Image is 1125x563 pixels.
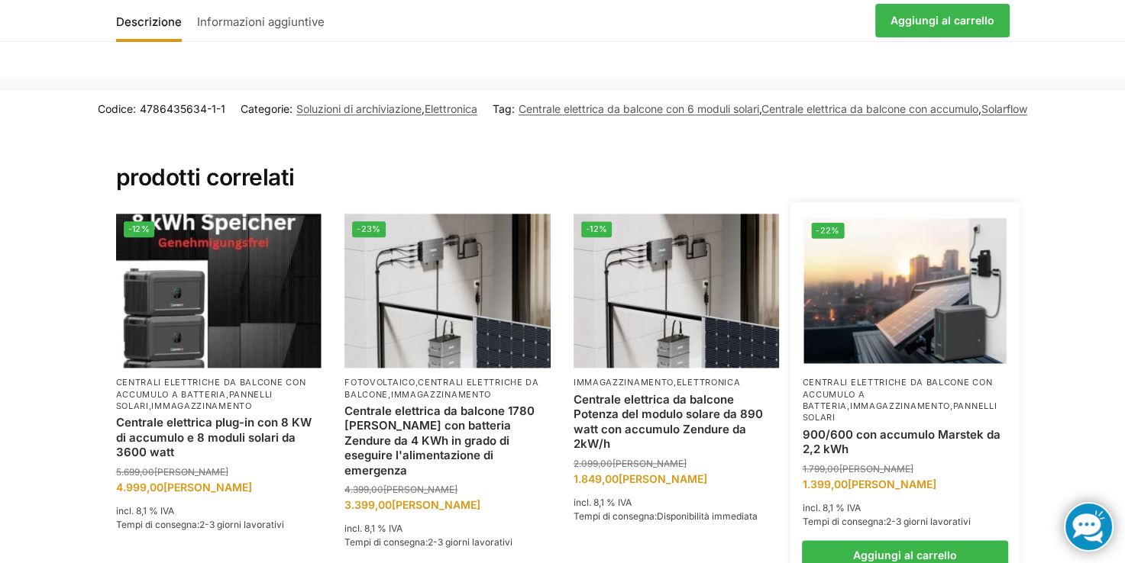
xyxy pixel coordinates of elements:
[296,102,422,115] a: Soluzioni di archiviazione
[425,102,477,115] a: Elettronica
[802,478,847,491] font: 1.399,00
[388,389,391,400] font: ,
[802,501,1008,515] p: incl. 8,1 % IVA
[677,377,741,388] a: Elettronica
[116,127,1010,192] h2: prodotti correlati
[981,102,1027,115] a: Solarflow
[804,215,1007,367] a: -22%Centrale elettrica da balcone con sistema di accumulo Marstek
[116,214,322,368] a: -12%Centrale elettrica plug-in con 8 KW di accumulo e 8 moduli solari da 3600 watt
[519,102,759,115] a: Centrale elettrica da balcone con 6 moduli solari
[344,214,551,368] img: Sistema di accumulo a batteria a flusso solare Zendure per centrali elettriche da balcone
[383,484,457,495] span: [PERSON_NAME]
[850,401,950,411] a: Immagazzinamento
[802,463,839,475] font: 1.799,00
[151,401,251,411] a: Immagazzinamento
[226,389,229,400] font: ,
[140,102,225,115] span: 4786435634-1-1
[802,401,997,423] a: Pannelli solari
[574,496,780,510] p: incl. 8,1 % IVA
[116,389,273,411] a: Pannelli solari
[761,102,978,115] a: Centrale elettrica da balcone con accumulo
[344,214,551,368] a: -23%Sistema di accumulo a batteria a flusso solare Zendure per centrali elettriche da balcone
[574,214,780,368] img: Centrale elettrica da balcone Potenza del modulo solare da 890 watt con accumulo Zendure da 2kW/h
[344,498,392,511] font: 3.399,00
[116,504,322,518] p: incl. 8,1 % IVA
[415,377,419,388] font: ,
[619,472,707,485] span: [PERSON_NAME]
[391,389,491,400] a: Immagazzinamento
[344,377,415,388] a: Fotovoltaico
[163,481,252,494] span: [PERSON_NAME]
[802,427,1008,457] a: 900/600 con accumulo Marstek da 2,2 kWh
[241,101,477,117] span: Categorie: ,
[574,510,657,522] font: Tempi di consegna:
[613,458,687,469] span: [PERSON_NAME]
[116,466,154,478] font: 5.699,00
[885,516,970,527] span: 2-3 giorni lavorativi
[149,401,152,411] font: ,
[392,498,480,511] span: [PERSON_NAME]
[802,516,885,527] font: Tempi di consegna:
[802,377,992,411] a: Centrali elettriche da balcone con accumulo a batteria
[839,463,913,475] span: [PERSON_NAME]
[344,522,551,536] p: incl. 8,1 % IVA
[950,401,953,411] font: ,
[574,377,674,388] a: Immagazzinamento
[344,484,383,495] font: 4.399,00
[574,472,619,485] font: 1.849,00
[804,215,1007,367] img: Centrale elettrica da balcone con sistema di accumulo Marstek
[116,377,306,399] a: Centrali elettriche da balcone con accumulo a batteria
[116,214,322,368] img: Centrale elettrica plug-in con 8 KW di accumulo e 8 moduli solari da 3600 watt
[116,415,322,460] a: Centrale elettrica plug-in con 8 KW di accumulo e 8 moduli solari da 3600 watt
[574,214,780,368] a: -12%Centrale elettrica da balcone Potenza del modulo solare da 890 watt con accumulo Zendure da 2...
[199,519,284,530] span: 2-3 giorni lavorativi
[98,101,225,117] span: Codice:
[344,377,539,399] a: Centrali elettriche da balcone
[116,481,163,494] font: 4.999,00
[847,478,936,491] span: [PERSON_NAME]
[847,401,850,411] font: ,
[116,519,199,530] font: Tempi di consegna:
[574,392,780,452] a: Centrale elettrica da balcone Potenza del modulo solare da 890 watt con accumulo Zendure da 2kW/h
[657,510,758,522] span: Disponibilità immediata
[154,466,228,478] span: [PERSON_NAME]
[344,536,428,548] font: Tempi di consegna:
[428,536,512,548] span: 2-3 giorni lavorativi
[574,458,613,469] font: 2.099,00
[493,101,1027,117] span: Tag: , ,
[344,404,551,478] a: Centrale elettrica da balcone 1780 watt con batteria Zendure da 4 KWh in grado di eseguire l'alim...
[674,377,677,388] font: ,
